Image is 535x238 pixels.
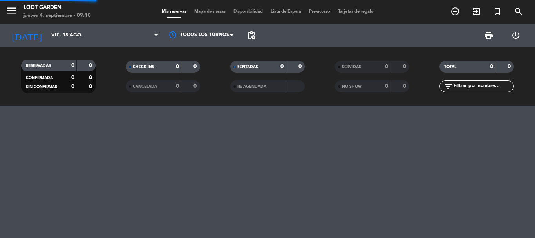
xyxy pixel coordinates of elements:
[305,9,334,14] span: Pre-acceso
[176,64,179,69] strong: 0
[230,9,267,14] span: Disponibilidad
[89,75,94,80] strong: 0
[133,85,157,89] span: CANCELADA
[472,7,481,16] i: exit_to_app
[6,5,18,16] i: menu
[71,75,74,80] strong: 0
[403,84,408,89] strong: 0
[444,65,456,69] span: TOTAL
[89,84,94,89] strong: 0
[490,64,493,69] strong: 0
[403,64,408,69] strong: 0
[237,85,266,89] span: RE AGENDADA
[6,27,47,44] i: [DATE]
[89,63,94,68] strong: 0
[247,31,256,40] span: pending_actions
[193,64,198,69] strong: 0
[334,9,378,14] span: Tarjetas de regalo
[450,7,460,16] i: add_circle_outline
[6,5,18,19] button: menu
[443,82,453,91] i: filter_list
[193,84,198,89] strong: 0
[73,31,82,40] i: arrow_drop_down
[23,12,91,20] div: jueves 4. septiembre - 09:10
[511,31,521,40] i: power_settings_new
[71,84,74,89] strong: 0
[267,9,305,14] span: Lista de Espera
[385,84,388,89] strong: 0
[280,64,284,69] strong: 0
[493,7,502,16] i: turned_in_not
[133,65,154,69] span: CHECK INS
[71,63,74,68] strong: 0
[158,9,190,14] span: Mis reservas
[342,85,362,89] span: NO SHOW
[385,64,388,69] strong: 0
[342,65,361,69] span: SERVIDAS
[26,64,51,68] span: RESERVADAS
[26,85,57,89] span: SIN CONFIRMAR
[514,7,523,16] i: search
[237,65,258,69] span: SENTADAS
[190,9,230,14] span: Mapa de mesas
[508,64,512,69] strong: 0
[176,84,179,89] strong: 0
[26,76,53,80] span: CONFIRMADA
[502,24,529,47] div: LOG OUT
[23,4,91,12] div: Loot Garden
[453,82,513,91] input: Filtrar por nombre...
[298,64,303,69] strong: 0
[484,31,493,40] span: print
